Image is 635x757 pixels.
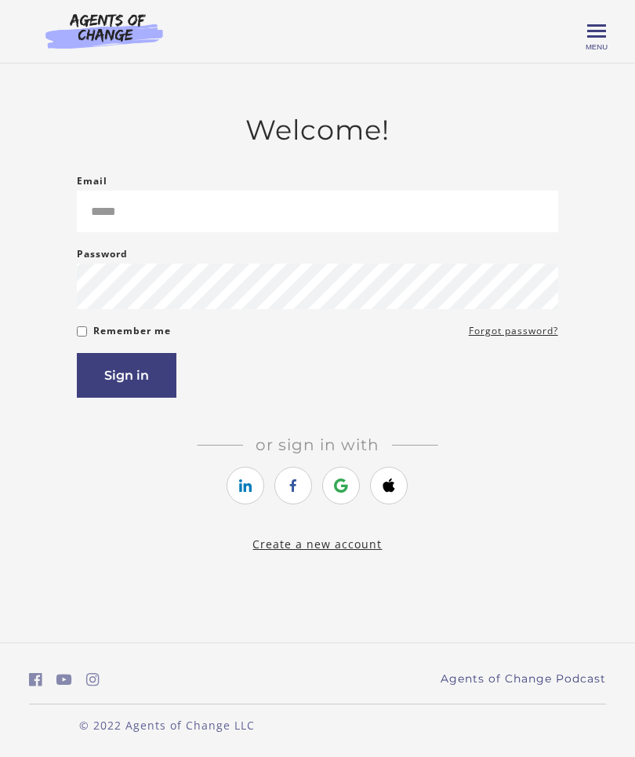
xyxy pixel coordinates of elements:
a: https://courses.thinkific.com/users/auth/facebook?ss%5Breferral%5D=&ss%5Buser_return_to%5D=&ss%5B... [274,467,312,504]
a: Create a new account [252,537,382,551]
a: https://www.facebook.com/groups/aswbtestprep (Open in a new window) [29,668,42,691]
h2: Welcome! [77,114,557,147]
a: https://www.instagram.com/agentsofchangeprep/ (Open in a new window) [86,668,100,691]
button: Sign in [77,353,176,398]
a: https://courses.thinkific.com/users/auth/apple?ss%5Breferral%5D=&ss%5Buser_return_to%5D=&ss%5Bvis... [370,467,408,504]
span: Menu [586,42,608,51]
button: Toggle menu Menu [587,22,606,41]
a: Agents of Change Podcast [441,671,606,687]
span: Toggle menu [587,30,606,32]
label: Remember me [93,322,171,340]
i: https://www.youtube.com/c/AgentsofChangeTestPrepbyMeaganMitchell (Open in a new window) [56,672,72,687]
i: https://www.instagram.com/agentsofchangeprep/ (Open in a new window) [86,672,100,687]
a: Forgot password? [469,322,558,340]
label: Email [77,172,107,191]
a: https://courses.thinkific.com/users/auth/linkedin?ss%5Breferral%5D=&ss%5Buser_return_to%5D=&ss%5B... [227,467,264,504]
a: https://www.youtube.com/c/AgentsofChangeTestPrepbyMeaganMitchell (Open in a new window) [56,668,72,691]
img: Agents of Change Logo [29,13,180,49]
p: © 2022 Agents of Change LLC [29,717,305,733]
a: https://courses.thinkific.com/users/auth/google?ss%5Breferral%5D=&ss%5Buser_return_to%5D=&ss%5Bvi... [322,467,360,504]
i: https://www.facebook.com/groups/aswbtestprep (Open in a new window) [29,672,42,687]
label: Password [77,245,128,264]
span: Or sign in with [243,435,392,454]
